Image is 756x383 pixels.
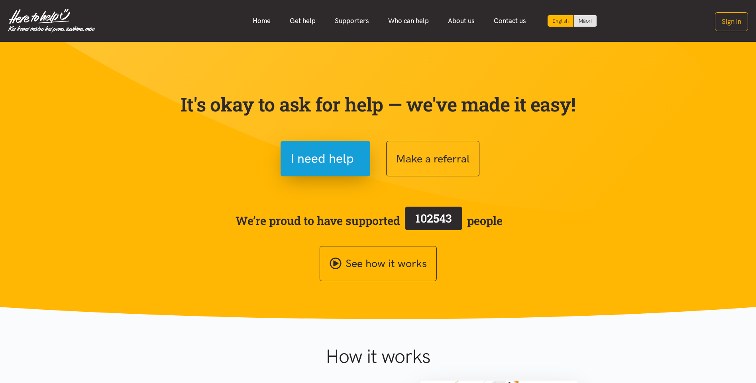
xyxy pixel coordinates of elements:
[236,205,503,236] span: We’re proud to have supported people
[325,12,379,29] a: Supporters
[484,12,536,29] a: Contact us
[243,12,280,29] a: Home
[8,9,95,33] img: Home
[291,149,354,169] span: I need help
[715,12,748,31] button: Sign in
[379,12,438,29] a: Who can help
[248,345,508,368] h1: How it works
[400,205,467,236] a: 102543
[179,93,577,116] p: It's okay to ask for help — we've made it easy!
[386,141,479,176] button: Make a referral
[281,141,370,176] button: I need help
[280,12,325,29] a: Get help
[574,15,597,27] a: Switch to Te Reo Māori
[320,246,437,281] a: See how it works
[548,15,597,27] div: Language toggle
[438,12,484,29] a: About us
[415,211,452,226] span: 102543
[548,15,574,27] div: Current language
